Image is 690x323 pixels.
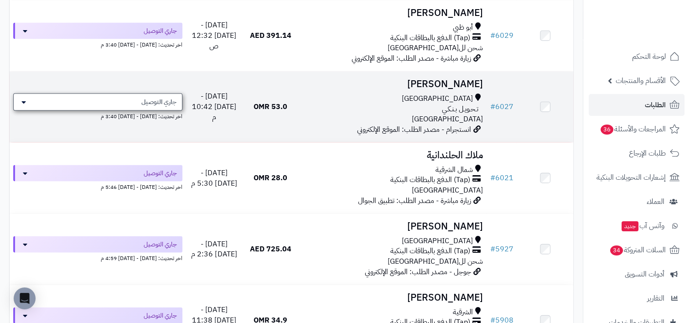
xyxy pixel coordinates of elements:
span: [DATE] - [DATE] 12:32 ص [192,20,236,52]
span: [GEOGRAPHIC_DATA] [411,114,482,125]
span: إشعارات التحويلات البنكية [597,171,666,184]
a: لوحة التحكم [589,46,685,68]
span: المراجعات والأسئلة [600,123,666,135]
span: جاري التوصيل [144,169,177,178]
div: اخر تحديث: [DATE] - [DATE] 3:40 م [13,39,182,49]
span: (Tap) الدفع بالبطاقات البنكية [390,175,470,185]
span: جديد [622,221,638,231]
span: الأقسام والمنتجات [616,74,666,87]
span: وآتس آب [621,219,664,232]
a: #6027 [490,101,513,112]
span: # [490,244,495,255]
span: جاري التوصيل [141,98,176,107]
span: 28.0 OMR [254,172,287,183]
a: #5927 [490,244,513,255]
span: أبو ظبي [452,22,472,33]
span: شمال الشرقية [435,165,472,175]
span: شحن لل[GEOGRAPHIC_DATA] [387,42,482,53]
span: جاري التوصيل [144,311,177,320]
span: السلات المتروكة [609,244,666,256]
span: العملاء [647,195,664,208]
span: # [490,101,495,112]
h3: [PERSON_NAME] [302,79,483,89]
a: المراجعات والأسئلة36 [589,118,685,140]
h3: [PERSON_NAME] [302,292,483,303]
h3: ملاك الحلندانية [302,150,483,161]
span: [DATE] - [DATE] 10:42 م [192,91,236,123]
span: انستجرام - مصدر الطلب: الموقع الإلكتروني [357,124,471,135]
span: # [490,30,495,41]
a: #6021 [490,172,513,183]
span: طلبات الإرجاع [629,147,666,160]
span: 725.04 AED [250,244,291,255]
span: [DATE] - [DATE] 2:36 م [191,239,237,260]
span: [DATE] - [DATE] 5:30 م [191,167,237,189]
a: التقارير [589,287,685,309]
div: اخر تحديث: [DATE] - [DATE] 3:40 م [13,111,182,120]
span: # [490,172,495,183]
a: العملاء [589,191,685,213]
a: طلبات الإرجاع [589,142,685,164]
a: #6029 [490,30,513,41]
span: جاري التوصيل [144,240,177,249]
span: [GEOGRAPHIC_DATA] [411,185,482,196]
span: جاري التوصيل [144,26,177,36]
span: 34 [610,245,623,255]
span: 53.0 OMR [254,101,287,112]
span: 391.14 AED [250,30,291,41]
a: أدوات التسويق [589,263,685,285]
span: لوحة التحكم [632,50,666,63]
h3: [PERSON_NAME] [302,8,483,18]
span: زيارة مباشرة - مصدر الطلب: الموقع الإلكتروني [351,53,471,64]
span: 36 [601,125,613,135]
span: الشرقية [452,307,472,318]
span: جوجل - مصدر الطلب: الموقع الإلكتروني [364,266,471,277]
a: السلات المتروكة34 [589,239,685,261]
span: زيارة مباشرة - مصدر الطلب: تطبيق الجوال [358,195,471,206]
a: وآتس آبجديد [589,215,685,237]
div: Open Intercom Messenger [14,287,36,309]
span: [GEOGRAPHIC_DATA] [401,236,472,246]
a: الطلبات [589,94,685,116]
span: التقارير [647,292,664,305]
span: تـحـويـل بـنـكـي [441,104,478,115]
span: أدوات التسويق [625,268,664,281]
span: الطلبات [645,99,666,111]
div: اخر تحديث: [DATE] - [DATE] 5:46 م [13,182,182,191]
a: إشعارات التحويلات البنكية [589,167,685,188]
h3: [PERSON_NAME] [302,221,483,232]
span: شحن لل[GEOGRAPHIC_DATA] [387,256,482,267]
div: اخر تحديث: [DATE] - [DATE] 4:59 م [13,253,182,262]
span: (Tap) الدفع بالبطاقات البنكية [390,246,470,256]
span: [GEOGRAPHIC_DATA] [401,94,472,104]
span: (Tap) الدفع بالبطاقات البنكية [390,33,470,43]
